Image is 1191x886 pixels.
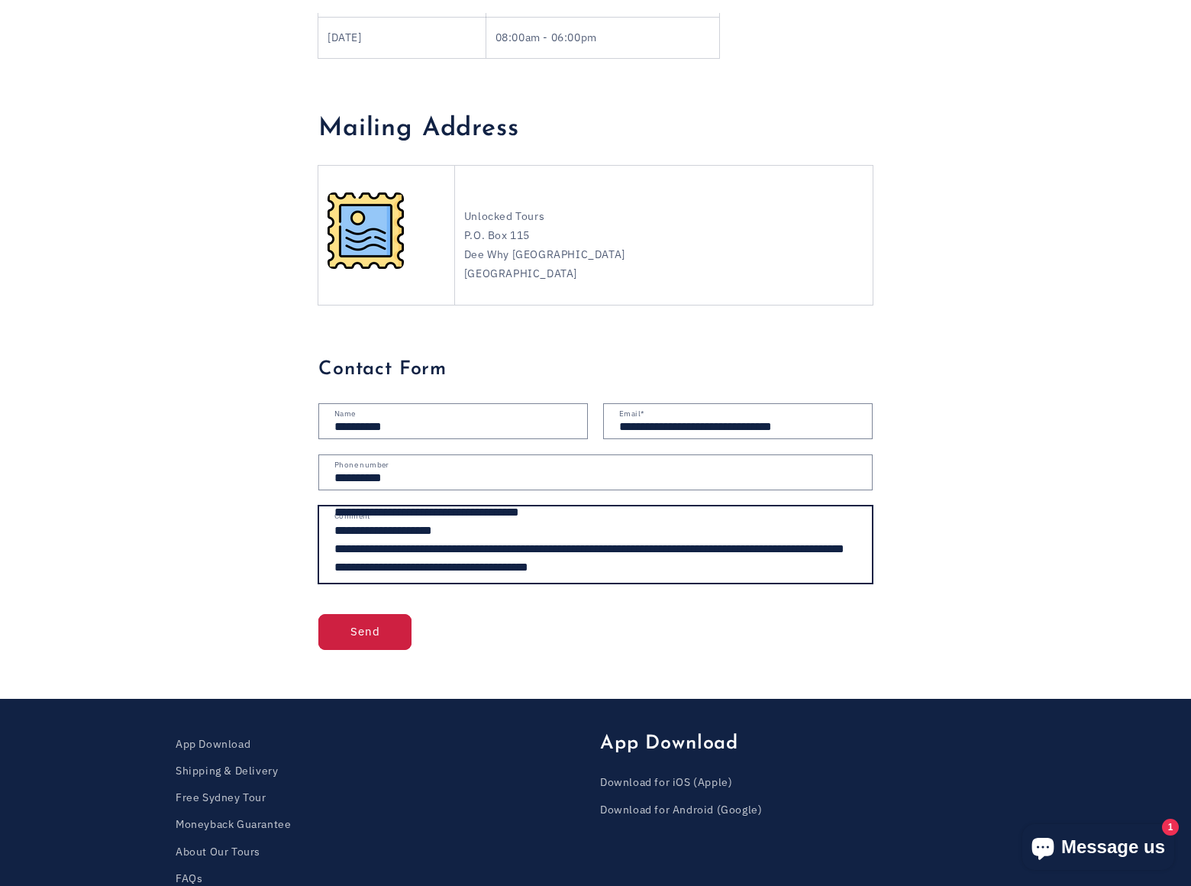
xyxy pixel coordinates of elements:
[1018,824,1179,874] inbox-online-store-chat: Shopify online store chat
[318,358,873,382] h3: Contact Form
[176,784,266,811] a: Free Sydney Tour
[176,735,250,758] a: App Download
[464,267,577,280] span: [GEOGRAPHIC_DATA]
[495,31,597,44] span: 08:00am - 06:00pm
[600,732,1015,756] h2: App Download
[600,773,732,796] a: Download for iOS (Apple)
[176,758,278,784] a: Shipping & Delivery
[464,247,625,261] span: Dee Why [GEOGRAPHIC_DATA]
[464,228,530,242] span: P.O. Box 115
[176,811,291,838] a: Moneyback Guarantee
[318,114,873,145] h2: Mailing Address
[318,614,412,650] button: Send
[600,797,762,823] a: Download for Android (Google)
[464,209,544,223] span: Unlocked Tours
[318,17,486,58] td: [DATE]
[176,839,260,865] a: About Our Tours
